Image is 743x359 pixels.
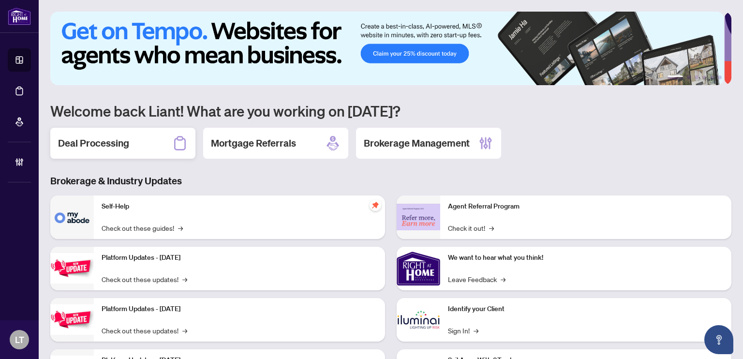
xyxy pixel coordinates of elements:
[182,274,187,284] span: →
[15,333,24,346] span: LT
[50,253,94,284] img: Platform Updates - July 21, 2025
[50,12,724,85] img: Slide 0
[718,75,722,79] button: 6
[397,247,440,290] img: We want to hear what you think!
[448,304,724,314] p: Identify your Client
[710,75,714,79] button: 5
[178,223,183,233] span: →
[50,195,94,239] img: Self-Help
[58,136,129,150] h2: Deal Processing
[704,325,733,354] button: Open asap
[102,223,183,233] a: Check out these guides!→
[370,199,381,211] span: pushpin
[448,201,724,212] p: Agent Referral Program
[397,204,440,230] img: Agent Referral Program
[102,253,377,263] p: Platform Updates - [DATE]
[50,304,94,335] img: Platform Updates - July 8, 2025
[182,325,187,336] span: →
[448,223,494,233] a: Check it out!→
[448,325,478,336] a: Sign In!→
[50,102,731,120] h1: Welcome back Liant! What are you working on [DATE]?
[695,75,698,79] button: 3
[102,201,377,212] p: Self-Help
[102,274,187,284] a: Check out these updates!→
[8,7,31,25] img: logo
[364,136,470,150] h2: Brokerage Management
[501,274,505,284] span: →
[668,75,683,79] button: 1
[489,223,494,233] span: →
[102,325,187,336] a: Check out these updates!→
[448,274,505,284] a: Leave Feedback→
[448,253,724,263] p: We want to hear what you think!
[50,174,731,188] h3: Brokerage & Industry Updates
[687,75,691,79] button: 2
[474,325,478,336] span: →
[702,75,706,79] button: 4
[102,304,377,314] p: Platform Updates - [DATE]
[211,136,296,150] h2: Mortgage Referrals
[397,298,440,342] img: Identify your Client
